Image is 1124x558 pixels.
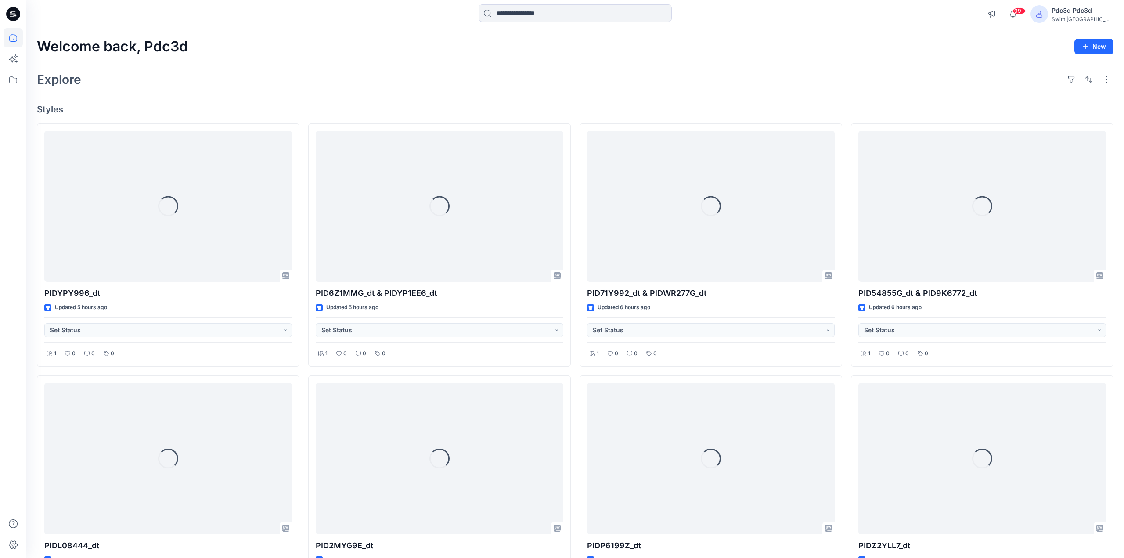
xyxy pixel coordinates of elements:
[382,349,385,358] p: 0
[925,349,928,358] p: 0
[868,349,870,358] p: 1
[316,540,563,552] p: PID2MYG9E_dt
[869,303,922,312] p: Updated 6 hours ago
[44,540,292,552] p: PIDL08444_dt
[1074,39,1113,54] button: New
[1052,16,1113,22] div: Swim [GEOGRAPHIC_DATA]
[1036,11,1043,18] svg: avatar
[597,349,599,358] p: 1
[326,303,378,312] p: Updated 5 hours ago
[55,303,107,312] p: Updated 5 hours ago
[111,349,114,358] p: 0
[615,349,618,358] p: 0
[37,72,81,86] h2: Explore
[1012,7,1026,14] span: 99+
[54,349,56,358] p: 1
[343,349,347,358] p: 0
[905,349,909,358] p: 0
[886,349,890,358] p: 0
[91,349,95,358] p: 0
[1052,5,1113,16] div: Pdc3d Pdc3d
[634,349,638,358] p: 0
[587,540,835,552] p: PIDP6199Z_dt
[363,349,366,358] p: 0
[598,303,650,312] p: Updated 6 hours ago
[44,287,292,299] p: PIDYPY996_dt
[587,287,835,299] p: PID71Y992_dt & PIDWR277G_dt
[858,287,1106,299] p: PID54855G_dt & PID9K6772_dt
[37,39,188,55] h2: Welcome back, Pdc3d
[316,287,563,299] p: PID6Z1MMG_dt & PIDYP1EE6_dt
[858,540,1106,552] p: PIDZ2YLL7_dt
[37,104,1113,115] h4: Styles
[653,349,657,358] p: 0
[325,349,328,358] p: 1
[72,349,76,358] p: 0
